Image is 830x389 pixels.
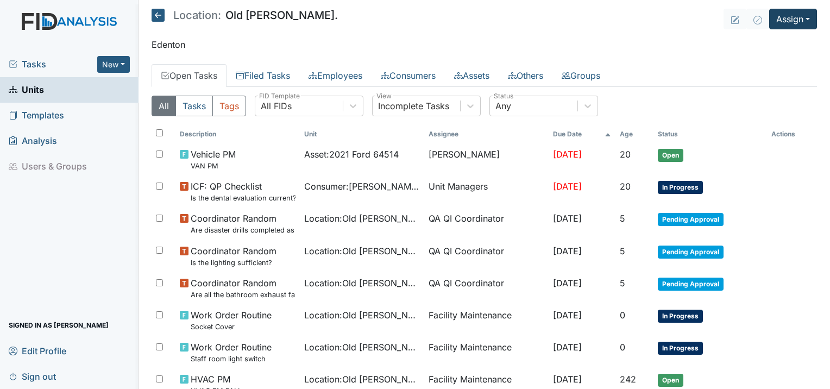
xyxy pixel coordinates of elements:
span: [DATE] [553,374,582,385]
a: Tasks [9,58,97,71]
p: Edenton [152,38,817,51]
span: In Progress [658,342,703,355]
a: Assets [445,64,499,87]
span: ICF: QP Checklist Is the dental evaluation current? (document the date, oral rating, and goal # i... [191,180,295,203]
button: Tags [212,96,246,116]
button: New [97,56,130,73]
span: Location : Old [PERSON_NAME]. [304,212,420,225]
a: Others [499,64,552,87]
span: Coordinator Random Are disaster drills completed as scheduled? [191,212,295,235]
span: Asset : 2021 Ford 64514 [304,148,399,161]
td: QA QI Coordinator [424,272,549,304]
div: Any [495,99,511,112]
span: Location: [173,10,221,21]
span: Templates [9,107,64,124]
td: Unit Managers [424,175,549,208]
span: Coordinator Random Is the lighting sufficient? [191,244,276,268]
small: Socket Cover [191,322,272,332]
span: Coordinator Random Are all the bathroom exhaust fan covers clean and dust free? [191,277,295,300]
span: Open [658,374,683,387]
span: 5 [620,278,625,288]
span: [DATE] [553,246,582,256]
a: Consumers [372,64,445,87]
a: Filed Tasks [227,64,299,87]
span: 20 [620,149,631,160]
td: Facility Maintenance [424,304,549,336]
a: Open Tasks [152,64,227,87]
div: Type filter [152,96,246,116]
small: Staff room light switch [191,354,272,364]
span: Edit Profile [9,342,66,359]
span: Sign out [9,368,56,385]
a: Employees [299,64,372,87]
td: QA QI Coordinator [424,240,549,272]
td: [PERSON_NAME] [424,143,549,175]
span: Vehicle PM VAN PM [191,148,236,171]
span: Location : Old [PERSON_NAME]. [304,309,420,322]
span: 0 [620,310,625,321]
span: Work Order Routine Socket Cover [191,309,272,332]
small: Are all the bathroom exhaust fan covers clean and dust free? [191,290,295,300]
small: VAN PM [191,161,236,171]
input: Toggle All Rows Selected [156,129,163,136]
span: 5 [620,246,625,256]
span: Analysis [9,133,57,149]
th: Toggle SortBy [549,125,616,143]
th: Actions [767,125,817,143]
span: [DATE] [553,278,582,288]
span: [DATE] [553,149,582,160]
span: Location : Old [PERSON_NAME]. [304,244,420,258]
button: Assign [769,9,817,29]
td: Facility Maintenance [424,336,549,368]
h5: Old [PERSON_NAME]. [152,9,338,22]
span: Location : Old [PERSON_NAME]. [304,341,420,354]
span: Pending Approval [658,278,724,291]
small: Are disaster drills completed as scheduled? [191,225,295,235]
small: Is the dental evaluation current? (document the date, oral rating, and goal # if needed in the co... [191,193,295,203]
span: In Progress [658,310,703,323]
span: Signed in as [PERSON_NAME] [9,317,109,334]
span: Consumer : [PERSON_NAME] [304,180,420,193]
div: Incomplete Tasks [378,99,449,112]
span: Pending Approval [658,246,724,259]
span: 242 [620,374,636,385]
th: Assignee [424,125,549,143]
a: Groups [552,64,609,87]
span: In Progress [658,181,703,194]
th: Toggle SortBy [300,125,424,143]
span: Work Order Routine Staff room light switch [191,341,272,364]
th: Toggle SortBy [175,125,300,143]
th: Toggle SortBy [615,125,653,143]
span: Units [9,81,44,98]
span: [DATE] [553,342,582,353]
span: Pending Approval [658,213,724,226]
button: All [152,96,176,116]
span: [DATE] [553,213,582,224]
span: 5 [620,213,625,224]
span: 20 [620,181,631,192]
span: 0 [620,342,625,353]
th: Toggle SortBy [653,125,767,143]
div: All FIDs [261,99,292,112]
span: Open [658,149,683,162]
span: [DATE] [553,310,582,321]
span: Location : Old [PERSON_NAME]. [304,373,420,386]
button: Tasks [175,96,213,116]
td: QA QI Coordinator [424,208,549,240]
small: Is the lighting sufficient? [191,258,276,268]
span: [DATE] [553,181,582,192]
span: Location : Old [PERSON_NAME]. [304,277,420,290]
